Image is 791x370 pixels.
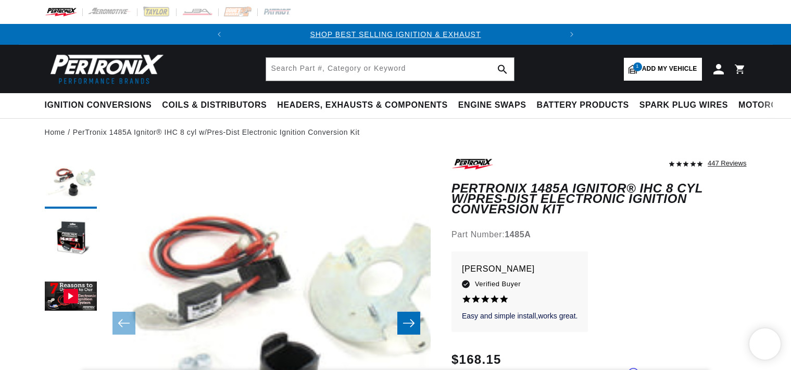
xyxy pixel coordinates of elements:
[505,230,531,239] strong: 1485A
[491,58,514,81] button: search button
[162,100,267,111] span: Coils & Distributors
[537,100,629,111] span: Battery Products
[451,183,747,215] h1: PerTronix 1485A Ignitor® IHC 8 cyl w/Pres-Dist Electronic Ignition Conversion Kit
[624,58,702,81] a: 1Add my vehicle
[639,100,728,111] span: Spark Plug Wires
[462,311,578,322] p: Easy and simple install,works great.
[230,29,561,40] div: 1 of 2
[45,51,165,87] img: Pertronix
[532,93,634,118] summary: Battery Products
[475,278,521,290] span: Verified Buyer
[634,93,733,118] summary: Spark Plug Wires
[209,24,230,45] button: Translation missing: en.sections.announcements.previous_announcement
[157,93,272,118] summary: Coils & Distributors
[458,100,526,111] span: Engine Swaps
[272,93,453,118] summary: Headers, Exhausts & Components
[561,24,582,45] button: Translation missing: en.sections.announcements.next_announcement
[45,126,747,138] nav: breadcrumbs
[266,58,514,81] input: Search Part #, Category or Keyword
[230,29,561,40] div: Announcement
[45,126,66,138] a: Home
[45,157,97,209] button: Load image 1 in gallery view
[451,350,501,369] span: $168.15
[642,64,697,74] span: Add my vehicle
[45,93,157,118] summary: Ignition Conversions
[45,214,97,266] button: Load image 2 in gallery view
[708,157,746,169] div: 447 Reviews
[453,93,532,118] summary: Engine Swaps
[45,100,152,111] span: Ignition Conversions
[73,126,360,138] a: PerTronix 1485A Ignitor® IHC 8 cyl w/Pres-Dist Electronic Ignition Conversion Kit
[19,24,773,45] slideshow-component: Translation missing: en.sections.announcements.announcement_bar
[310,30,481,39] a: SHOP BEST SELLING IGNITION & EXHAUST
[112,312,135,335] button: Slide left
[397,312,420,335] button: Slide right
[633,62,642,71] span: 1
[451,228,747,241] div: Part Number:
[277,100,447,111] span: Headers, Exhausts & Components
[462,262,578,276] p: [PERSON_NAME]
